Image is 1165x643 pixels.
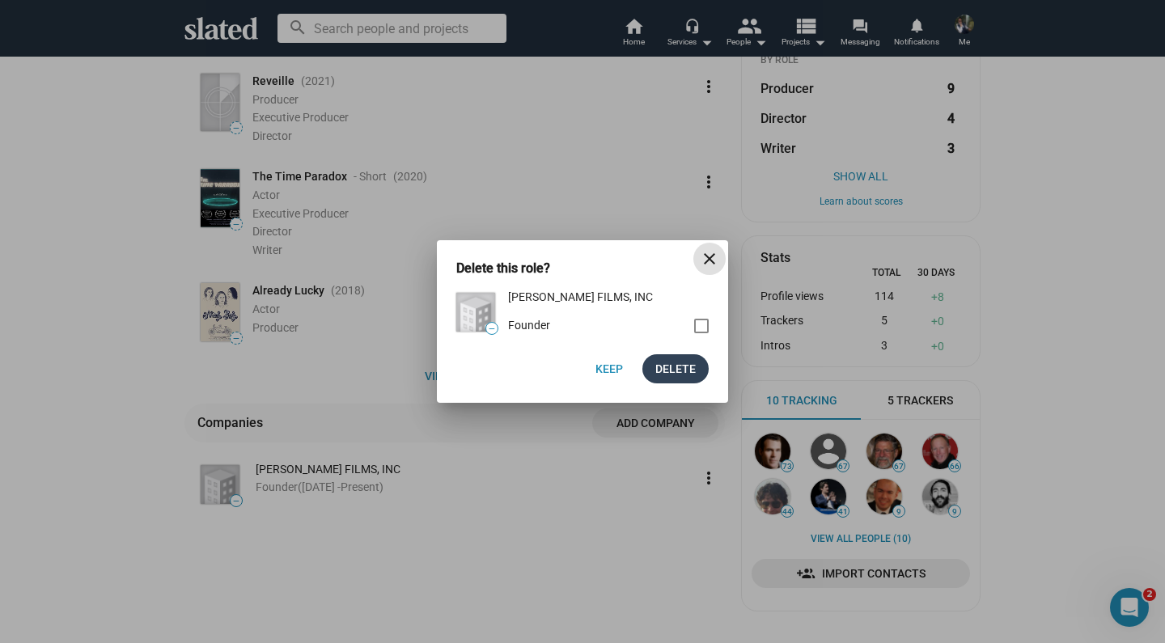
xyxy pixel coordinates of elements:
[486,324,498,333] span: —
[456,260,573,277] h3: Delete this role?
[655,354,696,383] span: Delete
[700,249,719,269] mat-icon: close
[508,318,557,333] span: Founder
[508,290,709,305] div: [PERSON_NAME] FILMS, INC
[642,354,709,383] button: Delete
[456,293,495,332] img: CARY SANDOVAL FILMS, INC
[582,354,636,383] button: Keep
[595,354,623,383] span: Keep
